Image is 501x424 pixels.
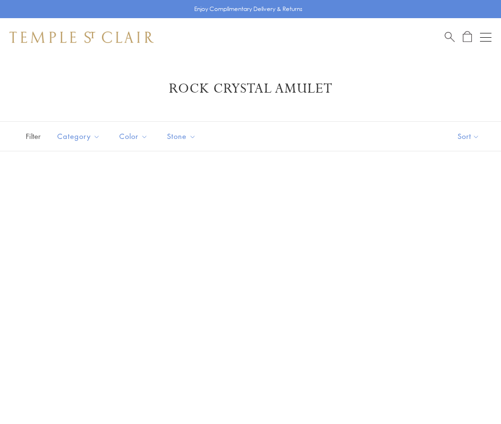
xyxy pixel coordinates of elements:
[50,126,107,147] button: Category
[445,31,455,43] a: Search
[112,126,155,147] button: Color
[24,80,477,97] h1: Rock Crystal Amulet
[10,32,154,43] img: Temple St. Clair
[162,130,203,142] span: Stone
[52,130,107,142] span: Category
[463,31,472,43] a: Open Shopping Bag
[480,32,491,43] button: Open navigation
[160,126,203,147] button: Stone
[115,130,155,142] span: Color
[436,122,501,151] button: Show sort by
[194,4,303,14] p: Enjoy Complimentary Delivery & Returns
